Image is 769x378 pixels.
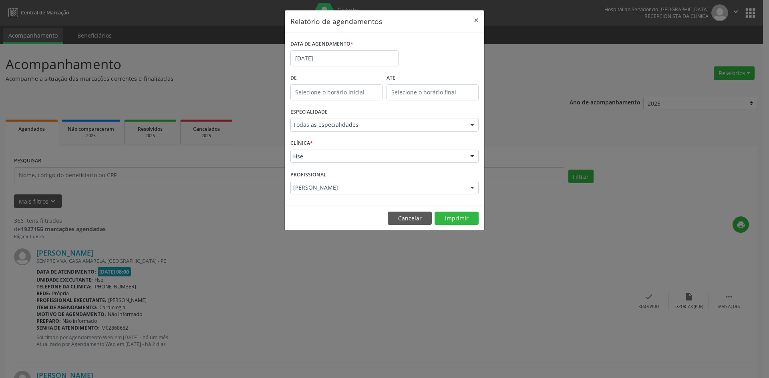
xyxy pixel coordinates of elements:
input: Selecione o horário final [387,84,479,100]
h5: Relatório de agendamentos [290,16,382,26]
label: ATÉ [387,72,479,84]
span: Todas as especialidades [293,121,462,129]
input: Selecione o horário inicial [290,84,382,100]
label: PROFISSIONAL [290,168,326,181]
input: Selecione uma data ou intervalo [290,50,399,66]
button: Cancelar [388,212,432,225]
label: De [290,72,382,84]
button: Close [468,10,484,30]
label: CLÍNICA [290,137,313,150]
span: Hse [293,152,462,160]
label: ESPECIALIDADE [290,106,328,118]
span: [PERSON_NAME] [293,184,462,192]
button: Imprimir [435,212,479,225]
label: DATA DE AGENDAMENTO [290,38,353,50]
